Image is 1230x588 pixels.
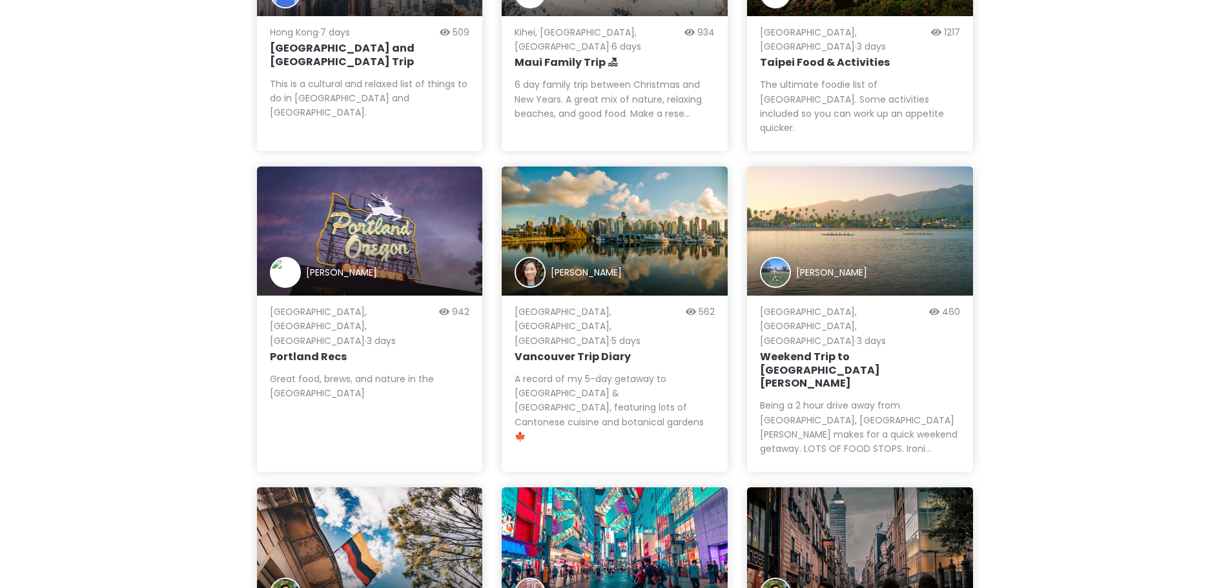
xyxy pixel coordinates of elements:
[515,25,679,54] p: Kihei, [GEOGRAPHIC_DATA], [GEOGRAPHIC_DATA] · 6 days
[270,350,470,364] h6: Portland Recs
[306,265,377,279] div: [PERSON_NAME]
[760,305,924,348] p: [GEOGRAPHIC_DATA], [GEOGRAPHIC_DATA], [GEOGRAPHIC_DATA] · 3 days
[796,265,867,279] div: [PERSON_NAME]
[760,25,926,54] p: [GEOGRAPHIC_DATA], [GEOGRAPHIC_DATA] · 3 days
[944,26,960,39] span: 1217
[515,77,715,121] div: 6 day family trip between Christmas and New Years. A great mix of nature, relaxing beaches, and g...
[515,56,715,70] h6: Maui Family Trip 🏖
[747,167,973,472] a: view of Santa Barbara harborTrip author[PERSON_NAME][GEOGRAPHIC_DATA], [GEOGRAPHIC_DATA], [GEOGRA...
[270,372,470,401] div: Great food, brews, and nature in the [GEOGRAPHIC_DATA]
[551,265,622,279] div: [PERSON_NAME]
[760,77,960,136] div: The ultimate foodie list of [GEOGRAPHIC_DATA]. Some activities included so you can work up an app...
[760,257,791,288] img: Trip author
[699,305,715,318] span: 562
[270,305,435,348] p: [GEOGRAPHIC_DATA], [GEOGRAPHIC_DATA], [GEOGRAPHIC_DATA] · 3 days
[942,305,960,318] span: 460
[760,350,960,390] h6: Weekend Trip to [GEOGRAPHIC_DATA][PERSON_NAME]
[270,77,470,120] div: This is a cultural and relaxed list of things to do in [GEOGRAPHIC_DATA] and [GEOGRAPHIC_DATA].
[452,305,469,318] span: 942
[760,398,960,456] div: Being a 2 hour drive away from [GEOGRAPHIC_DATA], [GEOGRAPHIC_DATA][PERSON_NAME] makes for a quic...
[697,26,715,39] span: 934
[270,25,435,39] p: Hong Kong · 7 days
[515,257,546,288] img: Trip author
[270,42,470,69] h6: [GEOGRAPHIC_DATA] and [GEOGRAPHIC_DATA] Trip
[515,350,715,364] h6: Vancouver Trip Diary
[502,167,728,472] a: Trip author[PERSON_NAME][GEOGRAPHIC_DATA], [GEOGRAPHIC_DATA], [GEOGRAPHIC_DATA]·5 days562Vancouve...
[760,56,960,70] h6: Taipei Food & Activities
[270,257,301,288] img: Trip author
[257,167,483,472] a: Trip author[PERSON_NAME][GEOGRAPHIC_DATA], [GEOGRAPHIC_DATA], [GEOGRAPHIC_DATA]·3 days942Portland...
[515,372,715,444] div: A record of my 5-day getaway to [GEOGRAPHIC_DATA] & [GEOGRAPHIC_DATA], featuring lots of Cantones...
[515,305,681,348] p: [GEOGRAPHIC_DATA], [GEOGRAPHIC_DATA], [GEOGRAPHIC_DATA] · 5 days
[453,26,469,39] span: 509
